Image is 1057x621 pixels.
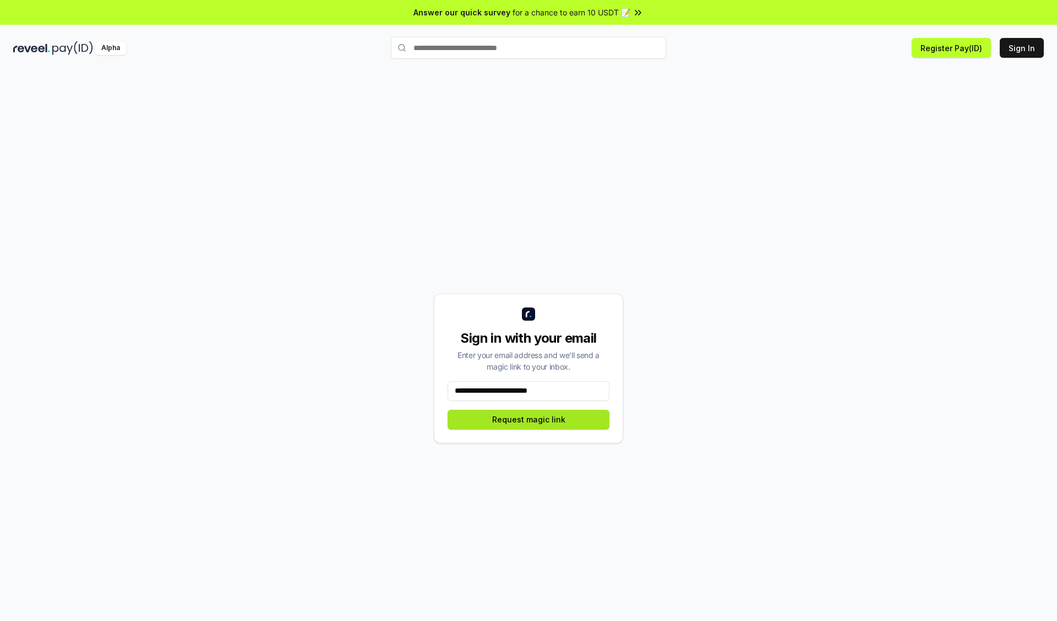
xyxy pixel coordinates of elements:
div: Sign in with your email [448,329,609,347]
img: reveel_dark [13,41,50,55]
button: Sign In [1000,38,1044,58]
img: pay_id [52,41,93,55]
button: Request magic link [448,410,609,430]
div: Alpha [95,41,126,55]
img: logo_small [522,307,535,321]
span: Answer our quick survey [413,7,510,18]
button: Register Pay(ID) [912,38,991,58]
div: Enter your email address and we’ll send a magic link to your inbox. [448,349,609,372]
span: for a chance to earn 10 USDT 📝 [513,7,630,18]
